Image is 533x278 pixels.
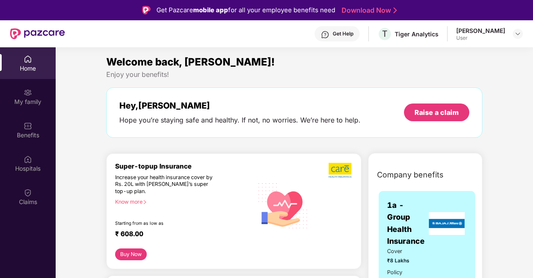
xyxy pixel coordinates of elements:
img: svg+xml;base64,PHN2ZyBpZD0iSGVscC0zMngzMiIgeG1sbnM9Imh0dHA6Ly93d3cudzMub3JnLzIwMDAvc3ZnIiB3aWR0aD... [321,30,329,39]
span: Welcome back, [PERSON_NAME]! [106,56,275,68]
div: Starting from as low as [115,221,218,226]
div: Hey, [PERSON_NAME] [119,101,361,111]
div: Get Help [333,30,353,37]
img: svg+xml;base64,PHN2ZyBpZD0iRHJvcGRvd24tMzJ4MzIiIHhtbG5zPSJodHRwOi8vd3d3LnczLm9yZy8yMDAwL3N2ZyIgd2... [514,30,521,37]
img: insurerLogo [429,212,465,235]
img: svg+xml;base64,PHN2ZyB4bWxucz0iaHR0cDovL3d3dy53My5vcmcvMjAwMC9zdmciIHhtbG5zOnhsaW5rPSJodHRwOi8vd3... [253,175,313,235]
div: Enjoy your benefits! [106,70,483,79]
img: b5dec4f62d2307b9de63beb79f102df3.png [328,162,353,178]
div: Get Pazcare for all your employee benefits need [156,5,335,15]
img: Logo [142,6,151,14]
a: Download Now [342,6,394,15]
div: Increase your health insurance cover by Rs. 20L with [PERSON_NAME]’s super top-up plan. [115,174,218,195]
img: svg+xml;base64,PHN2ZyBpZD0iSG9zcGl0YWxzIiB4bWxucz0iaHR0cDovL3d3dy53My5vcmcvMjAwMC9zdmciIHdpZHRoPS... [24,155,32,164]
span: Cover [387,247,416,256]
span: 1a - Group Health Insurance [387,199,426,247]
span: right [143,200,147,204]
img: svg+xml;base64,PHN2ZyB3aWR0aD0iMjAiIGhlaWdodD0iMjAiIHZpZXdCb3g9IjAgMCAyMCAyMCIgZmlsbD0ibm9uZSIgeG... [24,88,32,97]
div: Raise a claim [415,108,459,117]
span: Company benefits [377,169,444,181]
div: ₹ 608.00 [115,230,245,240]
div: Super-topup Insurance [115,162,254,170]
img: svg+xml;base64,PHN2ZyBpZD0iQ2xhaW0iIHhtbG5zPSJodHRwOi8vd3d3LnczLm9yZy8yMDAwL3N2ZyIgd2lkdGg9IjIwIi... [24,188,32,197]
img: New Pazcare Logo [10,28,65,39]
strong: mobile app [193,6,228,14]
div: Hope you’re staying safe and healthy. If not, no worries. We’re here to help. [119,116,361,125]
div: User [456,35,505,41]
div: Tiger Analytics [395,30,439,38]
div: [PERSON_NAME] [456,27,505,35]
img: svg+xml;base64,PHN2ZyBpZD0iSG9tZSIgeG1sbnM9Imh0dHA6Ly93d3cudzMub3JnLzIwMDAvc3ZnIiB3aWR0aD0iMjAiIG... [24,55,32,63]
button: Buy Now [115,248,147,260]
div: Know more [115,199,249,204]
span: T [382,29,388,39]
img: svg+xml;base64,PHN2ZyBpZD0iQmVuZWZpdHMiIHhtbG5zPSJodHRwOi8vd3d3LnczLm9yZy8yMDAwL3N2ZyIgd2lkdGg9Ij... [24,122,32,130]
span: ₹8 Lakhs [387,257,416,265]
img: Stroke [393,6,397,15]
